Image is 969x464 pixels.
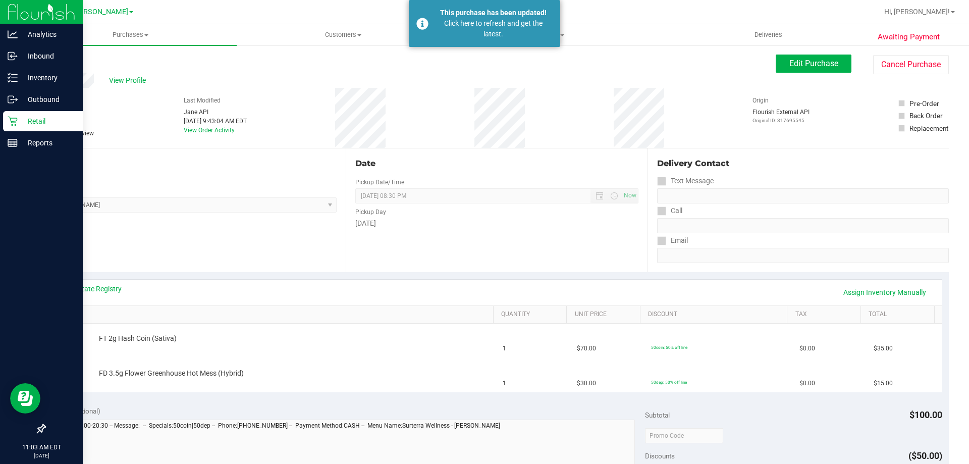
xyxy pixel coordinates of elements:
[99,334,177,343] span: FT 2g Hash Coin (Sativa)
[874,344,893,353] span: $35.00
[884,8,950,16] span: Hi, [PERSON_NAME]!
[355,178,404,187] label: Pickup Date/Time
[873,55,949,74] button: Cancel Purchase
[5,443,78,452] p: 11:03 AM EDT
[752,96,769,105] label: Origin
[8,29,18,39] inline-svg: Analytics
[651,380,687,385] span: 50dep: 50% off line
[878,31,940,43] span: Awaiting Payment
[24,24,237,45] a: Purchases
[657,233,688,248] label: Email
[837,284,933,301] a: Assign Inventory Manually
[741,30,796,39] span: Deliveries
[44,158,337,170] div: Location
[60,311,489,319] a: SKU
[799,379,815,388] span: $0.00
[657,174,714,188] label: Text Message
[18,28,78,40] p: Analytics
[18,50,78,62] p: Inbound
[869,311,930,319] a: Total
[184,108,247,117] div: Jane API
[5,452,78,459] p: [DATE]
[503,379,506,388] span: 1
[8,51,18,61] inline-svg: Inbound
[355,218,638,229] div: [DATE]
[355,158,638,170] div: Date
[184,127,235,134] a: View Order Activity
[501,311,563,319] a: Quantity
[237,30,449,39] span: Customers
[18,72,78,84] p: Inventory
[909,111,943,121] div: Back Order
[752,117,810,124] p: Original ID: 317695545
[109,75,149,86] span: View Profile
[8,138,18,148] inline-svg: Reports
[662,24,875,45] a: Deliveries
[657,188,949,203] input: Format: (999) 999-9999
[18,93,78,106] p: Outbound
[355,208,386,217] label: Pickup Day
[651,345,687,350] span: 50coin: 50% off line
[577,344,596,353] span: $70.00
[657,158,949,170] div: Delivery Contact
[8,116,18,126] inline-svg: Retail
[237,24,449,45] a: Customers
[99,369,244,378] span: FD 3.5g Flower Greenhouse Hot Mess (Hybrid)
[18,137,78,149] p: Reports
[657,203,682,218] label: Call
[8,73,18,83] inline-svg: Inventory
[575,311,636,319] a: Unit Price
[577,379,596,388] span: $30.00
[657,218,949,233] input: Format: (999) 999-9999
[10,383,40,414] iframe: Resource center
[184,117,247,126] div: [DATE] 9:43:04 AM EDT
[8,94,18,105] inline-svg: Outbound
[909,409,942,420] span: $100.00
[795,311,857,319] a: Tax
[184,96,221,105] label: Last Modified
[434,18,553,39] div: Click here to refresh and get the latest.
[909,123,948,133] div: Replacement
[908,450,942,461] span: ($50.00)
[73,8,128,16] span: [PERSON_NAME]
[434,8,553,18] div: This purchase has been updated!
[645,428,723,443] input: Promo Code
[61,284,122,294] a: View State Registry
[18,115,78,127] p: Retail
[789,59,838,68] span: Edit Purchase
[799,344,815,353] span: $0.00
[503,344,506,353] span: 1
[645,411,670,419] span: Subtotal
[24,30,237,39] span: Purchases
[874,379,893,388] span: $15.00
[648,311,783,319] a: Discount
[909,98,939,109] div: Pre-Order
[776,55,851,73] button: Edit Purchase
[752,108,810,124] div: Flourish External API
